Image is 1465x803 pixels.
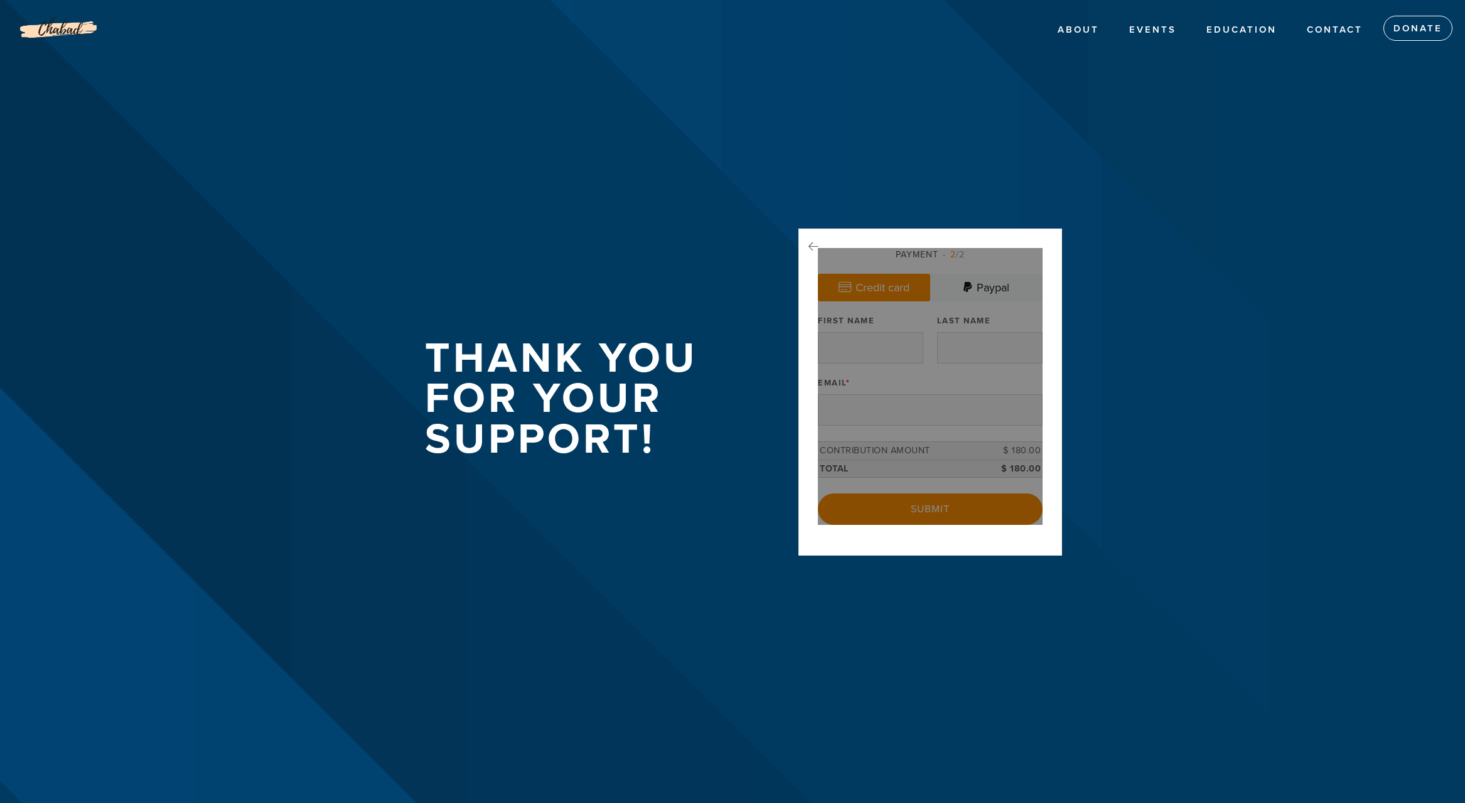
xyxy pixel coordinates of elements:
[1383,16,1452,41] a: Donate
[1120,18,1186,42] a: EVENTS
[1297,18,1372,42] a: Contact
[425,338,758,460] h1: Thank you for your support!
[19,6,98,51] img: Logo%20without%20address_0.png
[1048,18,1108,42] a: ABOUT
[1197,18,1286,42] a: EDUCATION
